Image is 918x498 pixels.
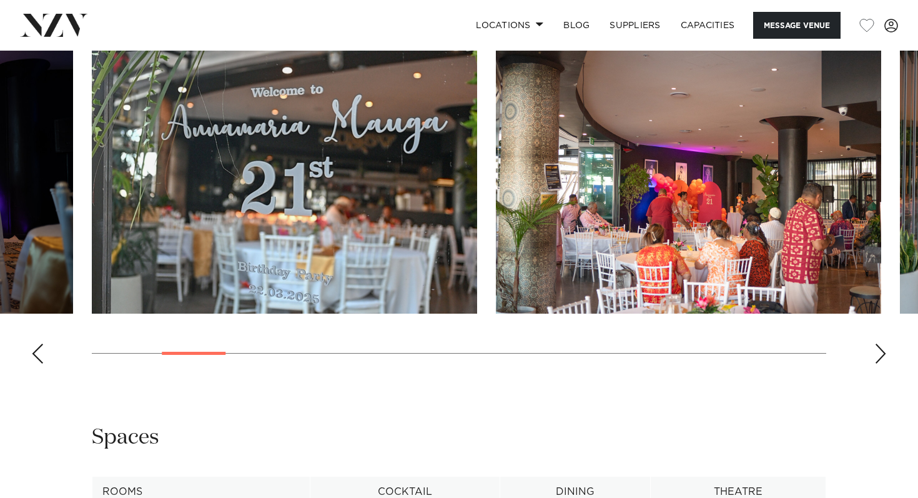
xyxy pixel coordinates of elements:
[92,424,159,452] h2: Spaces
[753,12,841,39] button: Message Venue
[466,12,553,39] a: Locations
[20,14,88,36] img: nzv-logo.png
[92,31,477,314] swiper-slide: 3 / 21
[496,31,881,314] swiper-slide: 4 / 21
[553,12,600,39] a: BLOG
[600,12,670,39] a: SUPPLIERS
[671,12,745,39] a: Capacities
